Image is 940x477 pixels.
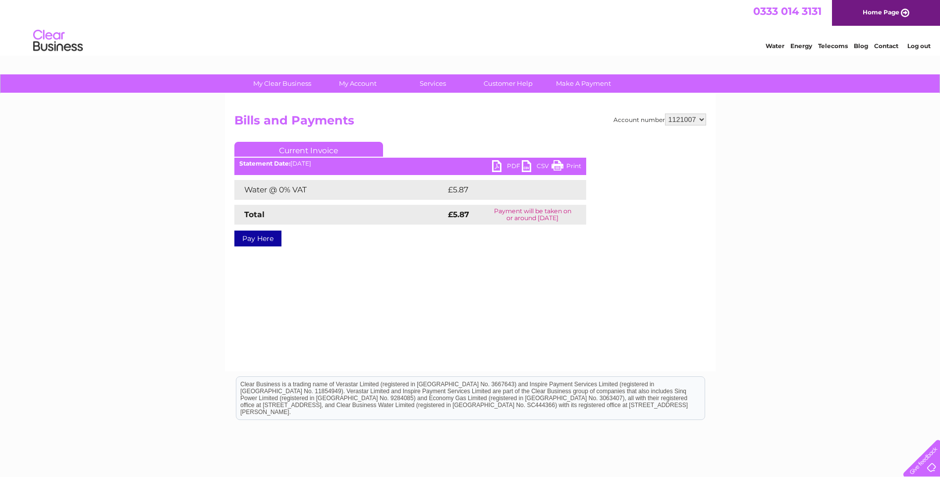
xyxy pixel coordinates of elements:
a: Energy [790,42,812,50]
a: Telecoms [818,42,848,50]
strong: £5.87 [448,210,469,219]
div: Account number [613,114,706,125]
a: Current Invoice [234,142,383,157]
a: Contact [874,42,898,50]
a: CSV [522,160,552,175]
strong: Total [244,210,265,219]
a: Services [392,74,474,93]
img: logo.png [33,26,83,56]
a: Customer Help [467,74,549,93]
b: Statement Date: [239,160,290,167]
td: Payment will be taken on or around [DATE] [479,205,586,225]
a: My Account [317,74,398,93]
a: Pay Here [234,231,281,246]
a: 0333 014 3131 [753,5,822,17]
h2: Bills and Payments [234,114,706,132]
a: Print [552,160,581,175]
div: [DATE] [234,160,586,167]
a: PDF [492,160,522,175]
a: Make A Payment [543,74,624,93]
td: £5.87 [445,180,563,200]
a: Log out [907,42,931,50]
a: My Clear Business [241,74,323,93]
a: Water [766,42,784,50]
div: Clear Business is a trading name of Verastar Limited (registered in [GEOGRAPHIC_DATA] No. 3667643... [236,5,705,48]
a: Blog [854,42,868,50]
td: Water @ 0% VAT [234,180,445,200]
